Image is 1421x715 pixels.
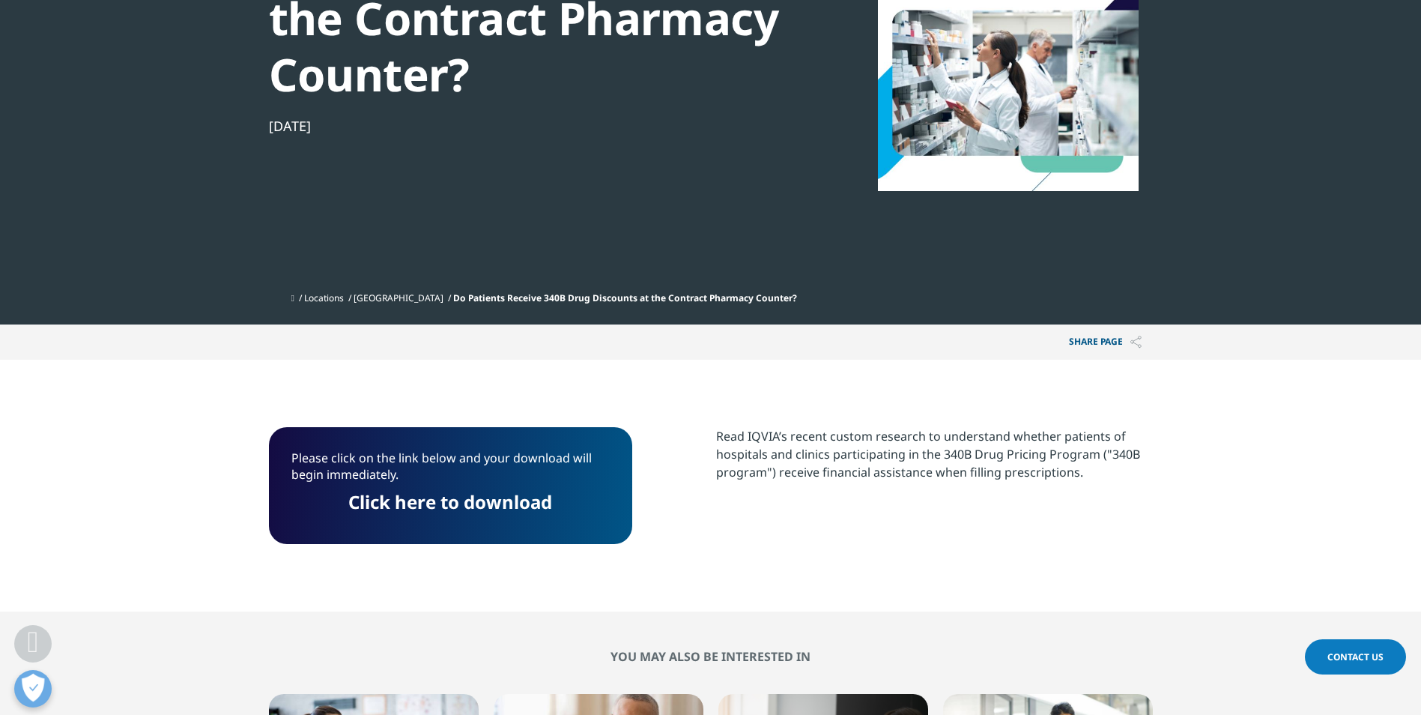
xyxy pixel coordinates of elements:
[1058,325,1153,360] p: Share PAGE
[14,670,52,708] button: Open Preferences
[269,649,1153,664] h2: You may also be interested in
[304,292,344,304] a: Locations
[269,117,783,135] div: [DATE]
[348,489,552,514] a: Click here to download
[1130,336,1142,349] img: Share PAGE
[354,292,443,304] a: [GEOGRAPHIC_DATA]
[291,450,610,494] p: Please click on the link below and your download will begin immediately.
[453,292,797,304] span: Do Patients Receive 340B Drug Discounts at the Contract Pharmacy Counter?
[716,427,1153,481] div: Read IQVIA’s recent custom research to understand whether patients of hospitals and clinics parti...
[1327,651,1384,663] span: Contact Us
[1058,325,1153,360] button: Share PAGEShare PAGE
[1305,639,1406,675] a: Contact Us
